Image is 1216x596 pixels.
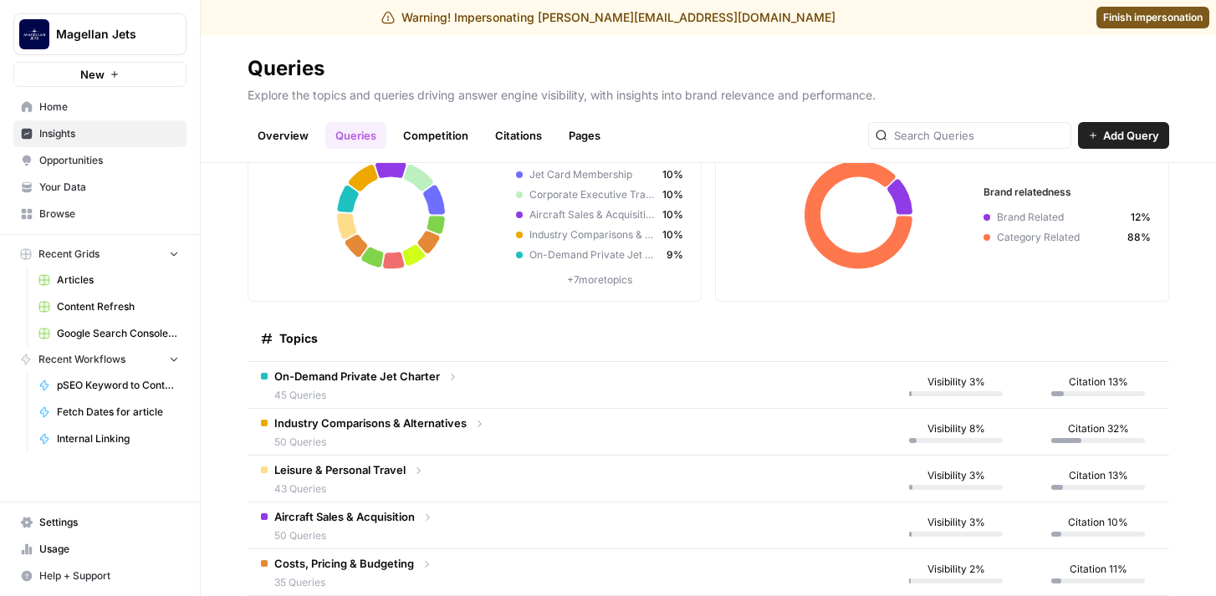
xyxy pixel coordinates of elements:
[529,207,656,222] span: Aircraft Sales & Acquisition
[39,568,179,583] span: Help + Support
[1068,515,1128,530] span: Citation 10%
[662,227,683,242] span: 10%
[39,542,179,557] span: Usage
[38,247,100,262] span: Recent Grids
[274,481,406,497] span: 43 Queries
[80,66,105,83] span: New
[274,388,440,403] span: 45 Queries
[997,230,1121,245] span: Category Related
[529,227,656,242] span: Industry Comparisons & Alternatives
[927,515,985,530] span: Visibility 3%
[248,122,319,149] a: Overview
[984,185,1151,200] h3: Brand relatedness
[662,187,683,202] span: 10%
[39,126,179,141] span: Insights
[56,26,157,43] span: Magellan Jets
[529,187,656,202] span: Corporate Executive Travel
[31,267,186,293] a: Articles
[13,347,186,372] button: Recent Workflows
[997,210,1124,225] span: Brand Related
[274,435,467,450] span: 50 Queries
[31,399,186,425] a: Fetch Dates for article
[927,374,985,390] span: Visibility 3%
[662,167,683,182] span: 10%
[529,247,660,262] span: On-Demand Private Jet Charter
[13,242,186,267] button: Recent Grids
[39,99,179,115] span: Home
[662,207,683,222] span: 10%
[279,330,318,347] span: Topics
[248,82,1169,104] p: Explore the topics and queries driving answer engine visibility, with insights into brand relevan...
[274,415,467,431] span: Industry Comparisons & Alternatives
[529,167,656,182] span: Jet Card Membership
[13,62,186,87] button: New
[927,562,985,577] span: Visibility 2%
[1127,230,1151,245] span: 88%
[39,515,179,530] span: Settings
[57,299,179,314] span: Content Refresh
[1103,127,1159,144] span: Add Query
[1069,374,1128,390] span: Citation 13%
[1103,10,1203,25] span: Finish impersonation
[13,563,186,589] button: Help + Support
[57,273,179,288] span: Articles
[1068,421,1129,436] span: Citation 32%
[667,247,683,262] span: 9%
[274,461,406,478] span: Leisure & Personal Travel
[39,206,179,222] span: Browse
[39,180,179,195] span: Your Data
[516,273,683,288] p: + 7 more topics
[57,405,179,420] span: Fetch Dates for article
[13,147,186,174] a: Opportunities
[927,468,985,483] span: Visibility 3%
[1070,562,1127,577] span: Citation 11%
[13,536,186,563] a: Usage
[274,555,414,572] span: Costs, Pricing & Budgeting
[274,575,414,590] span: 35 Queries
[325,122,386,149] a: Queries
[13,120,186,147] a: Insights
[559,122,611,149] a: Pages
[19,19,49,49] img: Magellan Jets Logo
[57,378,179,393] span: pSEO Keyword to Content Brief
[485,122,552,149] a: Citations
[38,352,125,367] span: Recent Workflows
[13,94,186,120] a: Home
[274,508,415,525] span: Aircraft Sales & Acquisition
[248,55,324,82] div: Queries
[393,122,478,149] a: Competition
[1078,122,1169,149] button: Add Query
[31,372,186,399] a: pSEO Keyword to Content Brief
[13,201,186,227] a: Browse
[927,421,985,436] span: Visibility 8%
[57,326,179,341] span: Google Search Console - Library
[894,127,1064,144] input: Search Queries
[381,9,835,26] div: Warning! Impersonating [PERSON_NAME][EMAIL_ADDRESS][DOMAIN_NAME]
[31,320,186,347] a: Google Search Console - Library
[31,425,186,452] a: Internal Linking
[1131,210,1151,225] span: 12%
[1069,468,1128,483] span: Citation 13%
[57,431,179,446] span: Internal Linking
[13,509,186,536] a: Settings
[13,174,186,201] a: Your Data
[1096,7,1209,28] a: Finish impersonation
[39,153,179,168] span: Opportunities
[274,368,440,385] span: On-Demand Private Jet Charter
[31,293,186,320] a: Content Refresh
[13,13,186,55] button: Workspace: Magellan Jets
[274,528,415,543] span: 50 Queries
